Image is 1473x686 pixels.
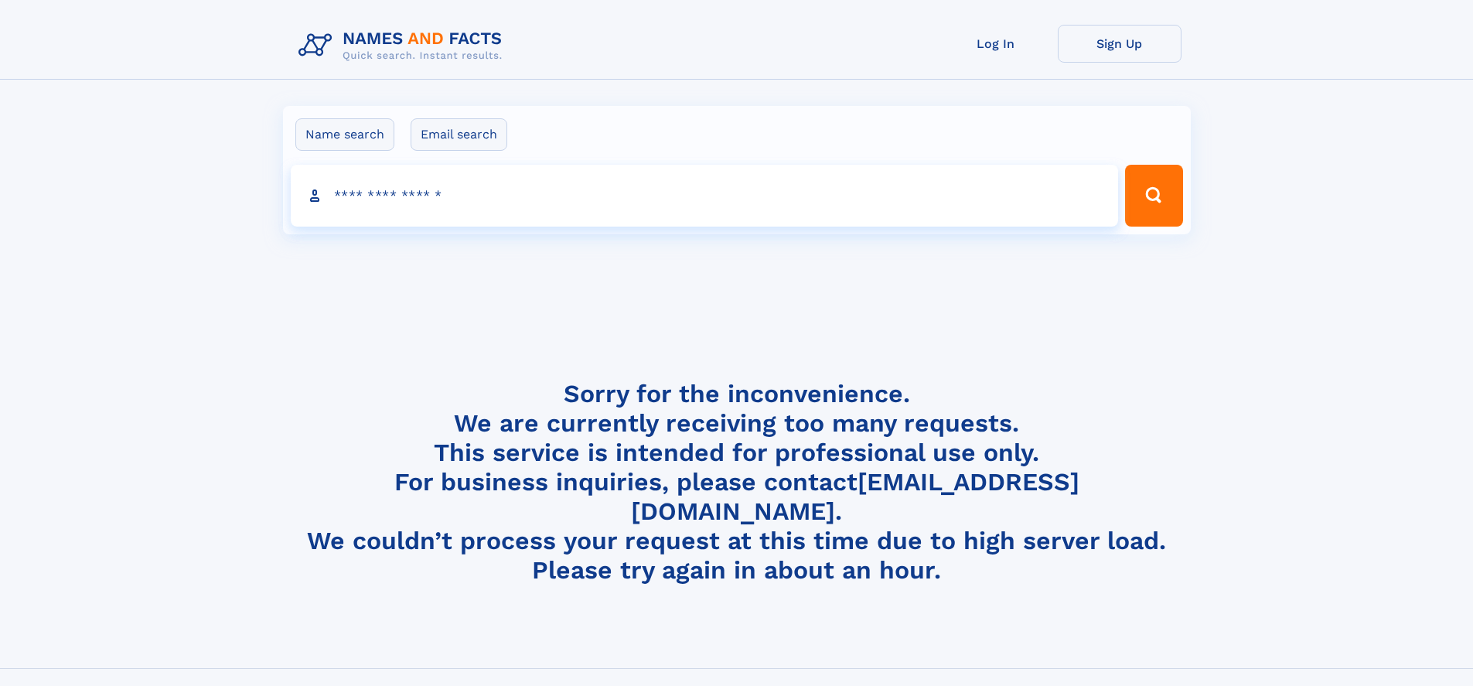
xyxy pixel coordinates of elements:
[295,118,394,151] label: Name search
[934,25,1058,63] a: Log In
[292,379,1181,585] h4: Sorry for the inconvenience. We are currently receiving too many requests. This service is intend...
[411,118,507,151] label: Email search
[291,165,1119,227] input: search input
[1058,25,1181,63] a: Sign Up
[1125,165,1182,227] button: Search Button
[631,467,1079,526] a: [EMAIL_ADDRESS][DOMAIN_NAME]
[292,25,515,67] img: Logo Names and Facts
